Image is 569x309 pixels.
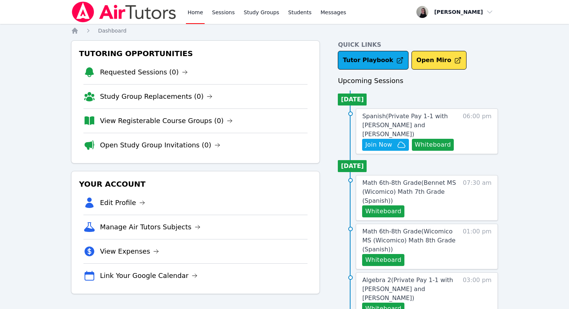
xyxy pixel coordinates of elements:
[71,27,498,34] nav: Breadcrumb
[100,116,233,126] a: View Registerable Course Groups (0)
[98,28,126,34] span: Dashboard
[463,112,492,151] span: 06:00 pm
[362,139,409,151] button: Join Now
[362,228,455,253] span: Math 6th-8th Grade ( Wicomico MS (Wicomico) Math 8th Grade (Spanish) )
[362,276,459,303] a: Algebra 2(Private Pay 1-1 with [PERSON_NAME] and [PERSON_NAME])
[100,198,145,208] a: Edit Profile
[362,205,404,217] button: Whiteboard
[338,40,498,49] h4: Quick Links
[412,139,454,151] button: Whiteboard
[100,222,201,232] a: Manage Air Tutors Subjects
[362,112,459,139] a: Spanish(Private Pay 1-1 with [PERSON_NAME] and [PERSON_NAME])
[338,76,498,86] h3: Upcoming Sessions
[77,177,313,191] h3: Your Account
[338,160,367,172] li: [DATE]
[338,51,409,70] a: Tutor Playbook
[100,91,212,102] a: Study Group Replacements (0)
[362,113,448,138] span: Spanish ( Private Pay 1-1 with [PERSON_NAME] and [PERSON_NAME] )
[362,227,459,254] a: Math 6th-8th Grade(Wicomico MS (Wicomico) Math 8th Grade (Spanish))
[77,47,313,60] h3: Tutoring Opportunities
[362,179,456,204] span: Math 6th-8th Grade ( Bennet MS (Wicomico) Math 7th Grade (Spanish) )
[71,1,177,22] img: Air Tutors
[100,246,159,257] a: View Expenses
[365,140,392,149] span: Join Now
[338,94,367,105] li: [DATE]
[100,67,188,77] a: Requested Sessions (0)
[100,140,220,150] a: Open Study Group Invitations (0)
[463,227,492,266] span: 01:00 pm
[362,178,459,205] a: Math 6th-8th Grade(Bennet MS (Wicomico) Math 7th Grade (Spanish))
[321,9,346,16] span: Messages
[362,254,404,266] button: Whiteboard
[100,270,198,281] a: Link Your Google Calendar
[98,27,126,34] a: Dashboard
[412,51,466,70] button: Open Miro
[463,178,492,217] span: 07:30 am
[362,276,453,302] span: Algebra 2 ( Private Pay 1-1 with [PERSON_NAME] and [PERSON_NAME] )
